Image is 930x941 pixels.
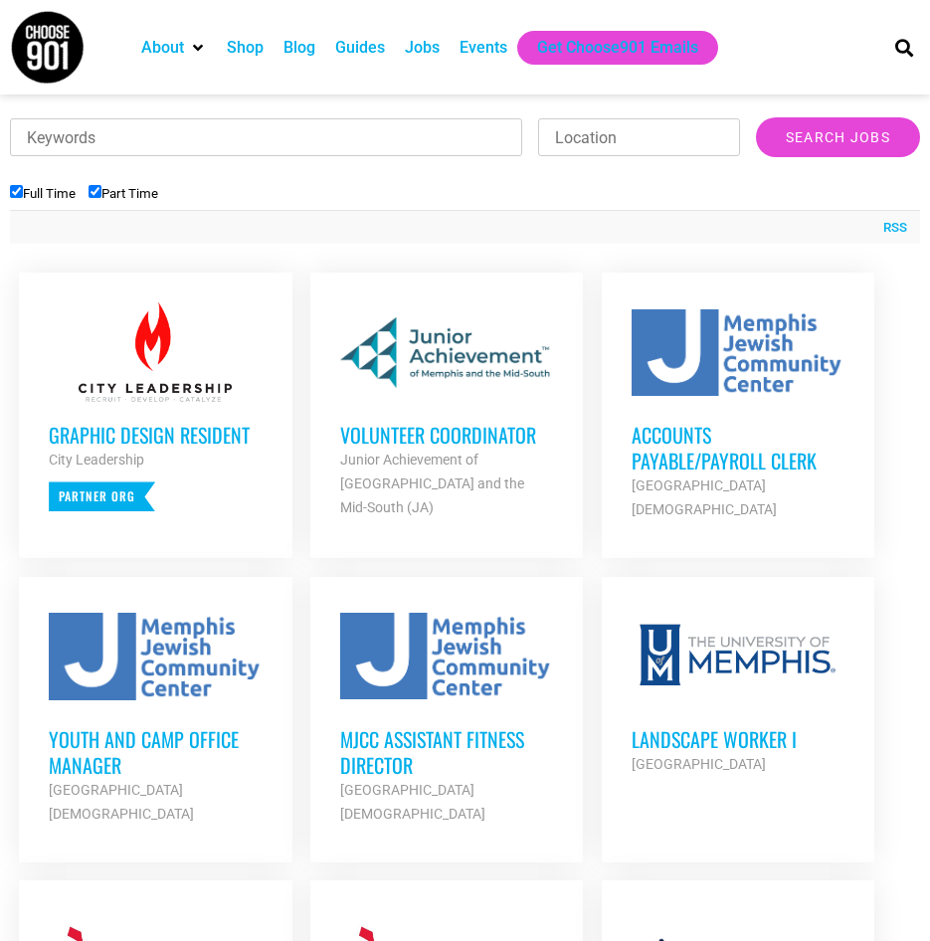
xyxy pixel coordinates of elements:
h3: Accounts Payable/Payroll Clerk [632,422,845,473]
a: About [141,36,184,60]
a: Accounts Payable/Payroll Clerk [GEOGRAPHIC_DATA][DEMOGRAPHIC_DATA] [602,273,875,551]
strong: [GEOGRAPHIC_DATA][DEMOGRAPHIC_DATA] [49,782,194,822]
h3: MJCC Assistant Fitness Director [340,726,554,778]
a: Jobs [405,36,440,60]
h3: Landscape Worker I [632,726,845,752]
a: Get Choose901 Emails [537,36,698,60]
a: Blog [283,36,315,60]
a: RSS [873,218,907,238]
a: MJCC Assistant Fitness Director [GEOGRAPHIC_DATA][DEMOGRAPHIC_DATA] [310,577,584,855]
a: Graphic Design Resident City Leadership Partner Org [19,273,292,541]
strong: [GEOGRAPHIC_DATA] [632,756,766,772]
strong: [GEOGRAPHIC_DATA][DEMOGRAPHIC_DATA] [340,782,485,822]
div: About [131,31,217,65]
label: Part Time [89,186,158,201]
input: Part Time [89,185,101,198]
a: Guides [335,36,385,60]
input: Full Time [10,185,23,198]
strong: City Leadership [49,452,144,468]
h3: Graphic Design Resident [49,422,263,448]
input: Location [538,118,740,156]
nav: Main nav [131,31,867,65]
strong: [GEOGRAPHIC_DATA][DEMOGRAPHIC_DATA] [632,477,777,517]
label: Full Time [10,186,76,201]
div: Search [887,31,920,64]
a: Shop [227,36,264,60]
a: Volunteer Coordinator Junior Achievement of [GEOGRAPHIC_DATA] and the Mid-South (JA) [310,273,584,549]
input: Search Jobs [756,117,920,157]
strong: Junior Achievement of [GEOGRAPHIC_DATA] and the Mid-South (JA) [340,452,524,515]
p: Partner Org [49,481,155,511]
a: Landscape Worker I [GEOGRAPHIC_DATA] [602,577,875,806]
input: Keywords [10,118,522,156]
h3: Youth and Camp Office Manager [49,726,263,778]
h3: Volunteer Coordinator [340,422,554,448]
a: Youth and Camp Office Manager [GEOGRAPHIC_DATA][DEMOGRAPHIC_DATA] [19,577,292,855]
a: Events [460,36,507,60]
